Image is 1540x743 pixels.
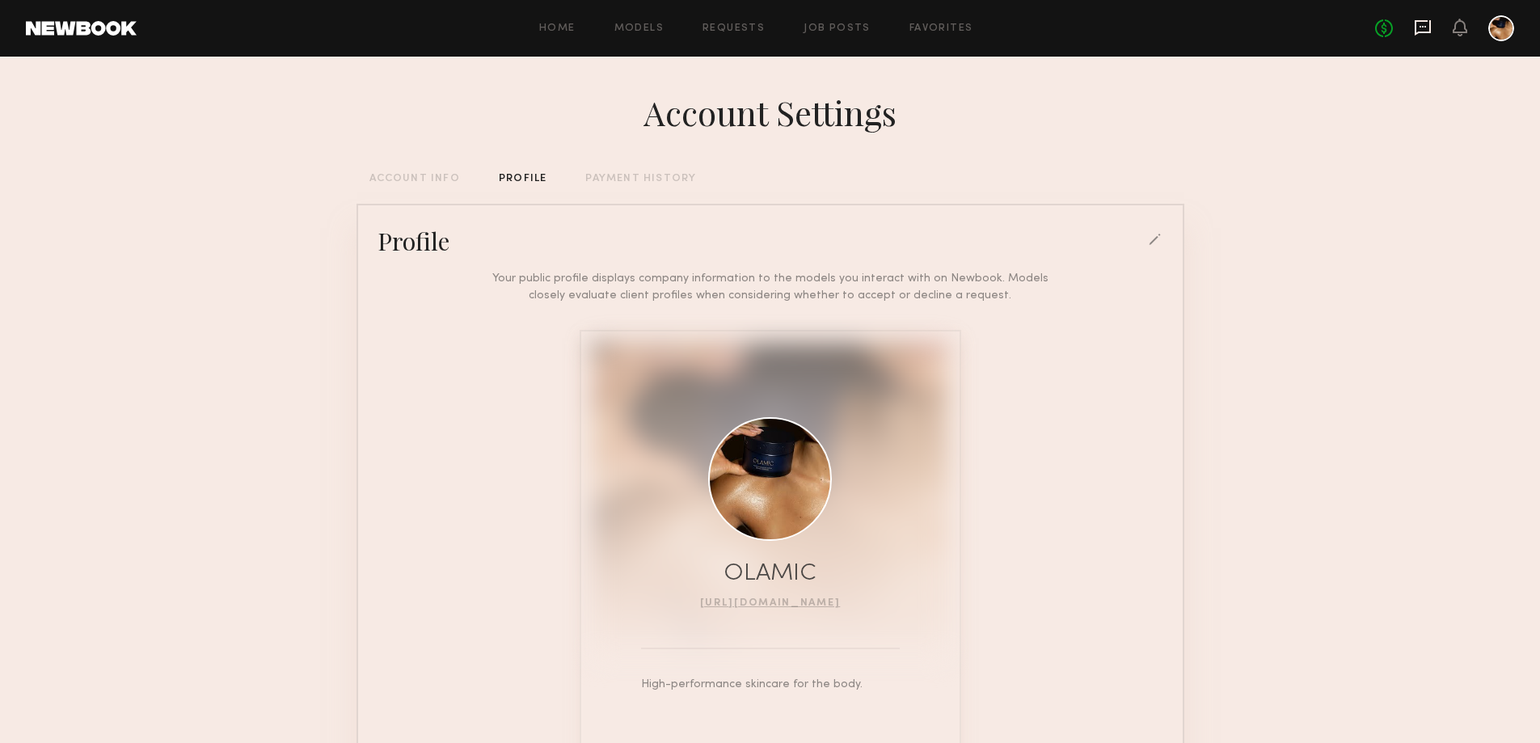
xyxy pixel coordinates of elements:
div: edit [1149,234,1163,248]
a: Requests [702,23,765,34]
div: Profile [378,225,449,257]
a: Home [539,23,576,34]
a: Models [614,23,664,34]
div: Your public profile displays company information to the models you interact with on Newbook. Mode... [478,270,1062,304]
div: ACCOUNT INFO [369,174,460,184]
a: Favorites [909,23,973,34]
a: [URL][DOMAIN_NAME] [700,598,841,608]
div: Account Settings [643,90,897,135]
div: PAYMENT HISTORY [585,174,696,184]
div: PROFILE [499,174,546,184]
div: High-performance skincare for the body. [641,673,900,695]
div: OLAMIC [700,561,841,586]
a: Job Posts [804,23,871,34]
